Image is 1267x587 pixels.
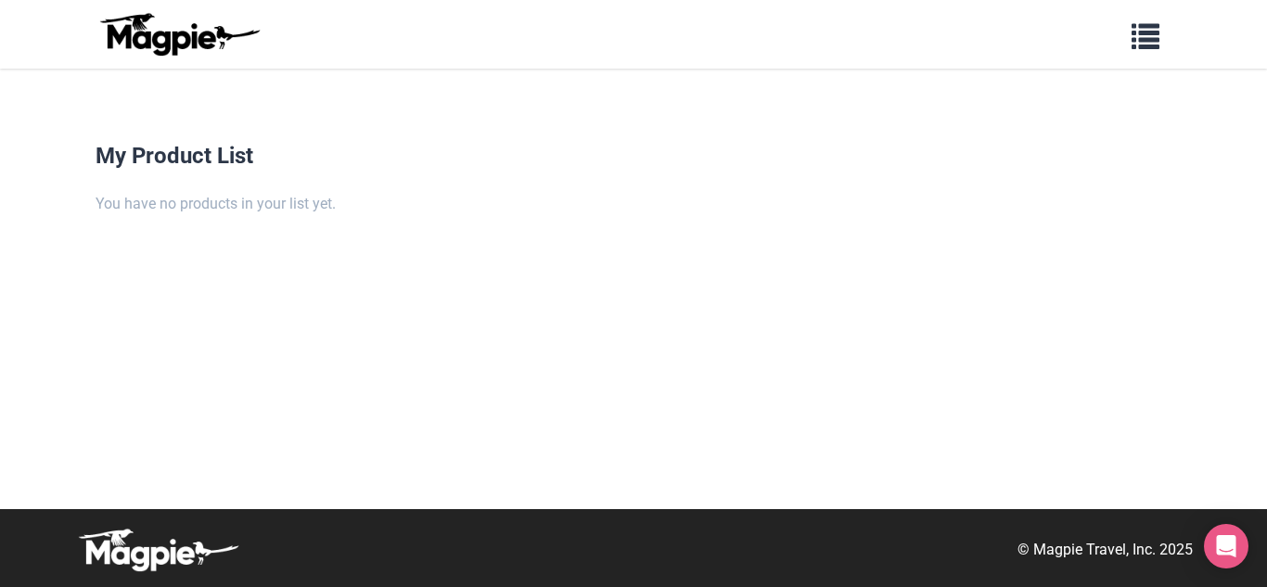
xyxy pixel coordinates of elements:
[1017,538,1193,562] p: © Magpie Travel, Inc. 2025
[74,528,241,572] img: logo-white-d94fa1abed81b67a048b3d0f0ab5b955.png
[1204,524,1248,568] div: Open Intercom Messenger
[96,192,1171,216] div: You have no products in your list yet.
[96,12,262,57] img: logo-ab69f6fb50320c5b225c76a69d11143b.png
[96,143,1171,170] h4: My Product List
